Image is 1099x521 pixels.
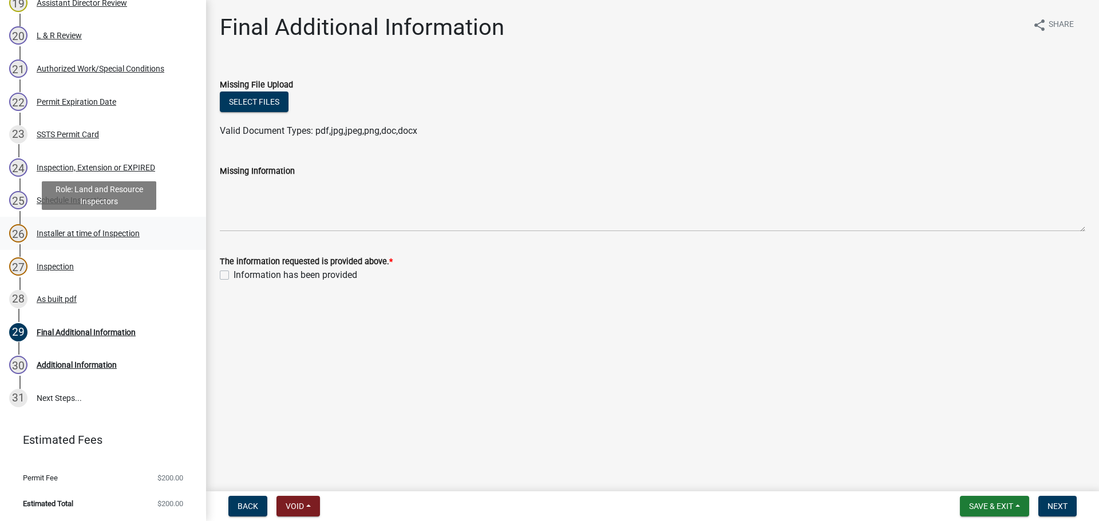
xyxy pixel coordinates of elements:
[9,26,27,45] div: 20
[228,496,267,516] button: Back
[960,496,1029,516] button: Save & Exit
[37,130,99,138] div: SSTS Permit Card
[37,164,155,172] div: Inspection, Extension or EXPIRED
[37,31,82,39] div: L & R Review
[220,258,393,266] label: The information requested is provided above.
[37,328,136,336] div: Final Additional Information
[9,323,27,341] div: 29
[220,14,504,41] h1: Final Additional Information
[9,356,27,374] div: 30
[1023,14,1083,36] button: shareShare
[220,125,417,136] span: Valid Document Types: pdf,jpg,jpeg,png,doc,docx
[238,502,258,511] span: Back
[286,502,304,511] span: Void
[9,191,27,209] div: 25
[9,125,27,144] div: 23
[9,257,27,276] div: 27
[220,81,293,89] label: Missing File Upload
[157,500,183,507] span: $200.00
[9,93,27,111] div: 22
[9,290,27,308] div: 28
[1038,496,1077,516] button: Next
[37,65,164,73] div: Authorized Work/Special Conditions
[276,496,320,516] button: Void
[37,361,117,369] div: Additional Information
[1049,18,1074,32] span: Share
[9,428,188,451] a: Estimated Fees
[37,229,140,237] div: Installer at time of Inspection
[234,268,357,282] label: Information has been provided
[969,502,1013,511] span: Save & Exit
[220,92,288,112] button: Select files
[37,196,108,204] div: Schedule Inspection
[37,295,77,303] div: As built pdf
[220,168,295,176] label: Missing Information
[42,181,156,210] div: Role: Land and Resource Inspectors
[157,474,183,482] span: $200.00
[37,263,74,271] div: Inspection
[9,389,27,407] div: 31
[1033,18,1046,32] i: share
[23,500,73,507] span: Estimated Total
[9,158,27,177] div: 24
[1047,502,1068,511] span: Next
[9,224,27,242] div: 26
[9,59,27,78] div: 21
[37,98,116,106] div: Permit Expiration Date
[23,474,58,482] span: Permit Fee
